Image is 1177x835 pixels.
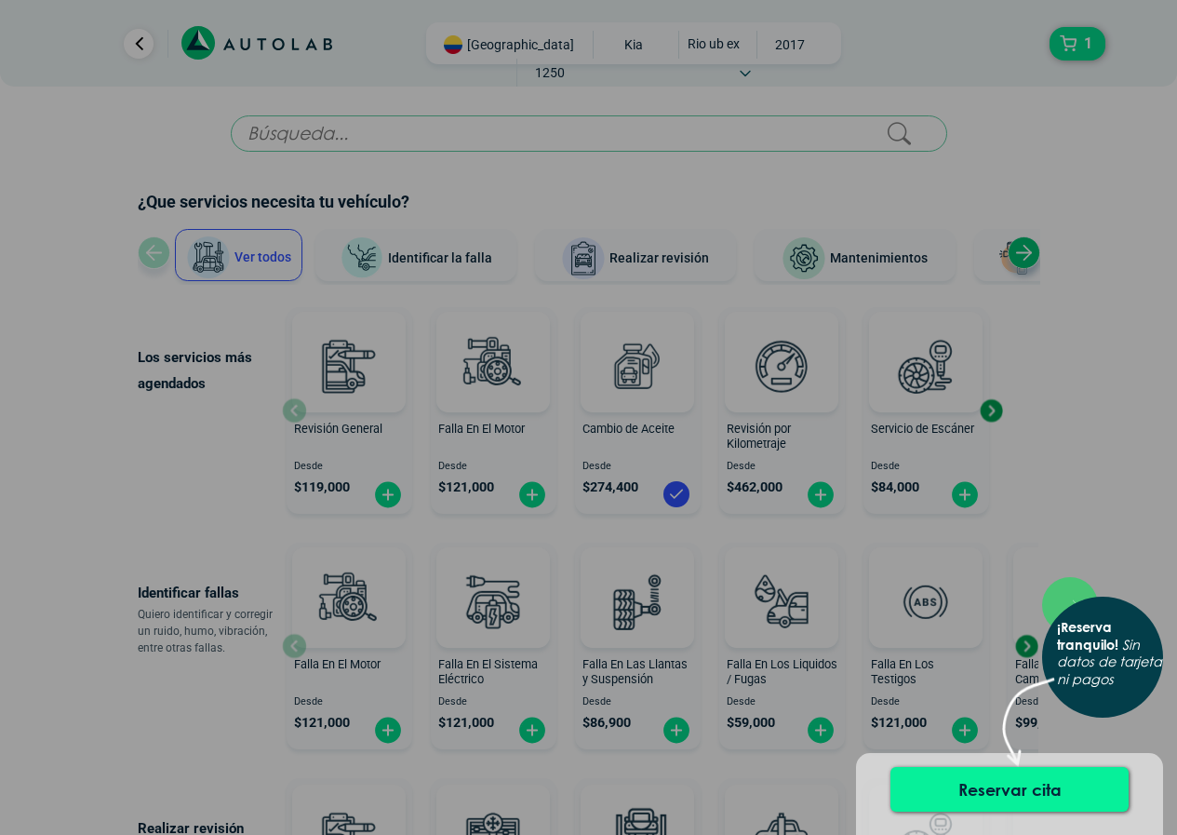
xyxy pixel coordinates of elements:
button: Reservar cita [890,767,1129,812]
b: ¡Reserva tranquilo! [1057,619,1118,653]
img: flecha.png [1002,677,1055,782]
button: Close [1057,577,1099,629]
i: Sin datos de tarjeta ni pagos [1057,636,1162,688]
span: × [1072,590,1084,616]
